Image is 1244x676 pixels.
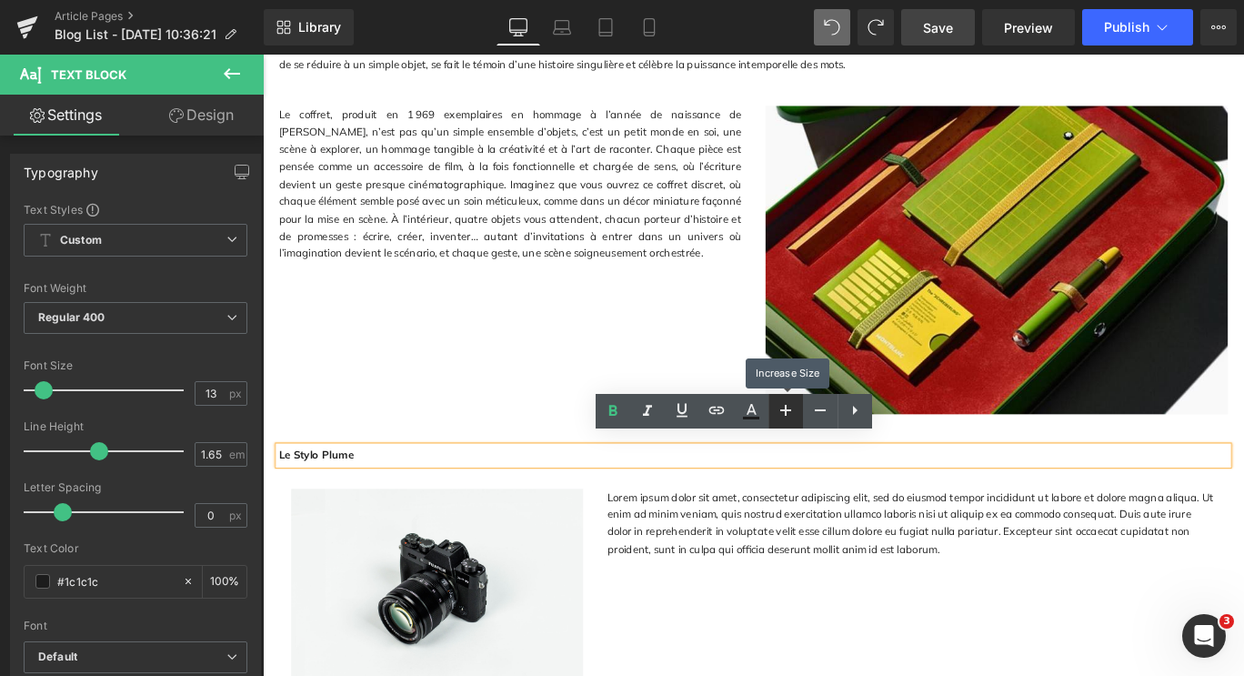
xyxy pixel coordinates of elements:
strong: Le Stylo Plume [18,441,102,456]
a: New Library [264,9,354,45]
i: Default [38,650,77,665]
button: Undo [814,9,850,45]
button: Publish [1082,9,1193,45]
input: Color [57,571,174,591]
span: Save [923,18,953,37]
a: Laptop [540,9,584,45]
p: Lorem ipsum dolor sit amet, consectetur adipiscing elit, sed do eiusmod tempor incididunt ut labo... [386,487,1068,565]
span: em [229,449,245,460]
button: More [1200,9,1237,45]
div: Font [24,620,247,632]
span: 3 [1219,614,1234,629]
span: px [229,510,245,521]
a: Desktop [497,9,540,45]
a: Preview [982,9,1075,45]
div: Text Styles [24,202,247,217]
a: Tablet [584,9,627,45]
div: Line Height [24,420,247,433]
a: Mobile [627,9,671,45]
div: % [203,566,246,598]
a: Article Pages [55,9,264,24]
div: Letter Spacing [24,481,247,494]
span: px [229,388,245,399]
button: Redo [858,9,894,45]
span: Blog List - [DATE] 10:36:21 [55,27,216,42]
span: Le coffret, produit en 1 969 exemplaires en hommage à l’année de naissance de [PERSON_NAME], n’es... [18,59,537,230]
a: Design [135,95,267,136]
b: Custom [60,233,102,248]
iframe: Intercom live chat [1182,614,1226,658]
span: Publish [1104,20,1149,35]
div: Typography [24,155,98,180]
span: Text Block [51,67,126,82]
div: Text Color [24,542,247,555]
div: Font Weight [24,282,247,295]
span: Library [298,19,341,35]
span: Preview [1004,18,1053,37]
div: Font Size [24,359,247,372]
b: Regular 400 [38,310,105,324]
